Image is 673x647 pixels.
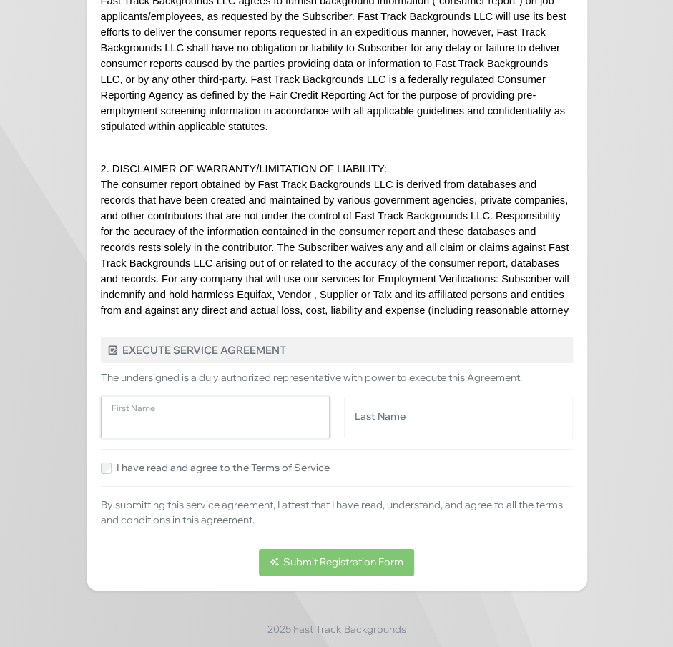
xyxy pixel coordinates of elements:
span: 2025 Fast Track Backgrounds [267,622,406,637]
span: 2. DISCLAIMER OF WARRANTY/LIMITATION OF LIABILITY: [101,163,387,174]
p: The undersigned is a duly authorized representative with power to execute this Agreement: [101,370,573,385]
button: Submit Registration Form [259,549,415,576]
label: I have read and agree to the Terms of Service [117,460,329,475]
h5: Execute Service Agreement [101,337,573,363]
p: By submitting this service agreement, I attest that I have read, understand, and agree to all the... [101,498,573,528]
span: The consumer report obtained by Fast Track Backgrounds LLC is derived from databases and records ... [101,179,569,332]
